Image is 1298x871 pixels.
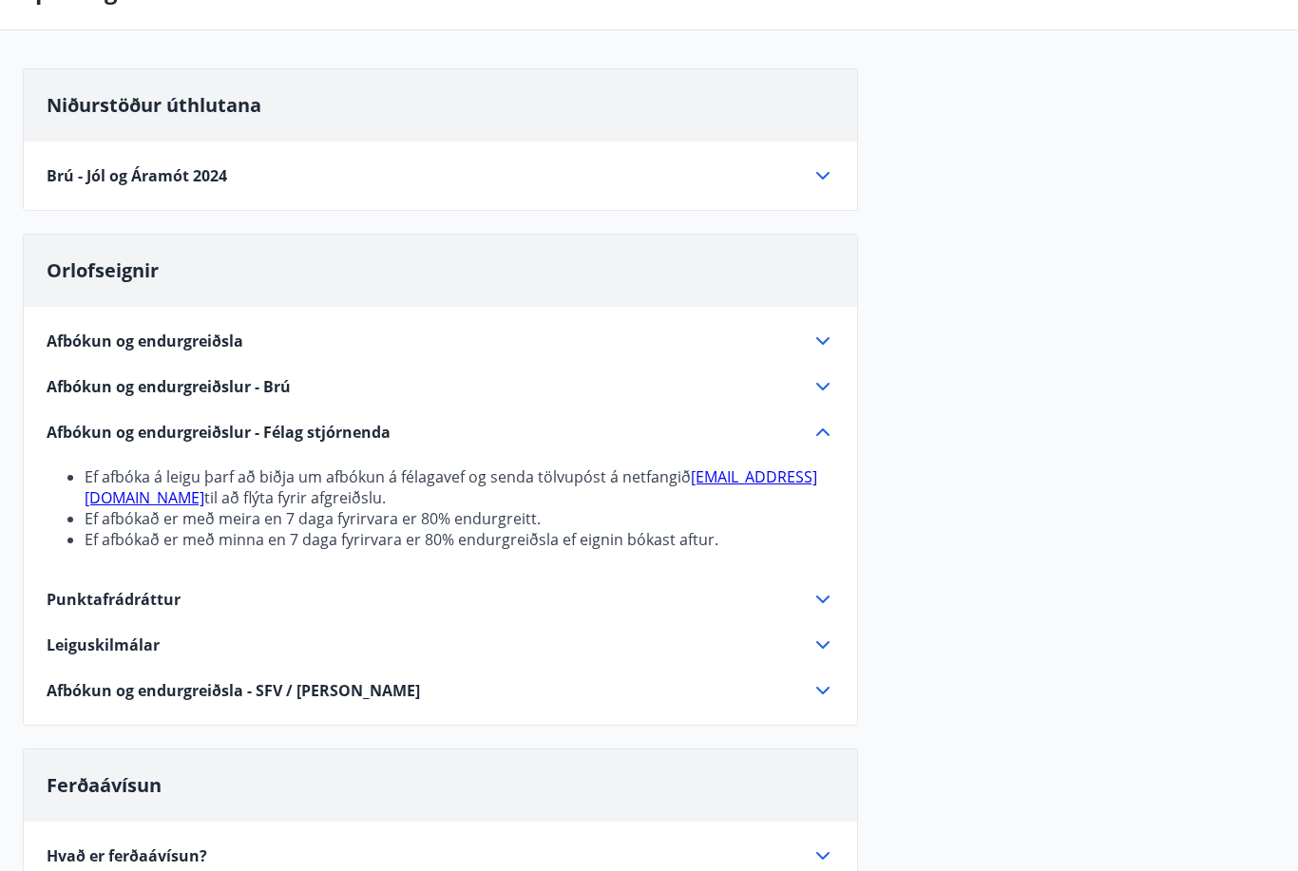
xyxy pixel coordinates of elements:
span: Niðurstöður úthlutana [47,92,261,118]
span: Afbókun og endurgreiðslur - Brú [47,376,291,397]
span: Brú - Jól og Áramót 2024 [47,165,227,186]
div: Brú - Jól og Áramót 2024 [47,164,834,187]
div: Hvað er ferðaávísun? [47,844,834,867]
div: Afbókun og endurgreiðsla [47,330,834,352]
a: [EMAIL_ADDRESS][DOMAIN_NAME] [85,466,817,508]
span: Punktafrádráttur [47,589,181,610]
span: Leiguskilmálar [47,634,160,655]
div: Afbókun og endurgreiðslur - Brú [47,375,834,398]
div: Punktafrádráttur [47,588,834,611]
li: Ef afbóka á leigu þarf að biðja um afbókun á félagavef og senda tölvupóst á netfangið til að flýt... [85,466,834,508]
div: Leiguskilmálar [47,634,834,656]
div: Afbókun og endurgreiðslur - Félag stjórnenda [47,444,834,550]
span: Afbókun og endurgreiðsla - SFV / [PERSON_NAME] [47,680,420,701]
li: Ef afbókað er með minna en 7 daga fyrirvara er 80% endurgreiðsla ef eignin bókast aftur. [85,529,834,550]
div: Afbókun og endurgreiðslur - Félag stjórnenda [47,421,834,444]
span: Orlofseignir [47,257,159,283]
li: Ef afbókað er með meira en 7 daga fyrirvara er 80% endurgreitt. [85,508,834,529]
span: Ferðaávísun [47,772,162,798]
div: Afbókun og endurgreiðsla - SFV / [PERSON_NAME] [47,679,834,702]
span: Afbókun og endurgreiðslur - Félag stjórnenda [47,422,391,443]
span: Hvað er ferðaávísun? [47,845,207,866]
span: Afbókun og endurgreiðsla [47,331,243,351]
